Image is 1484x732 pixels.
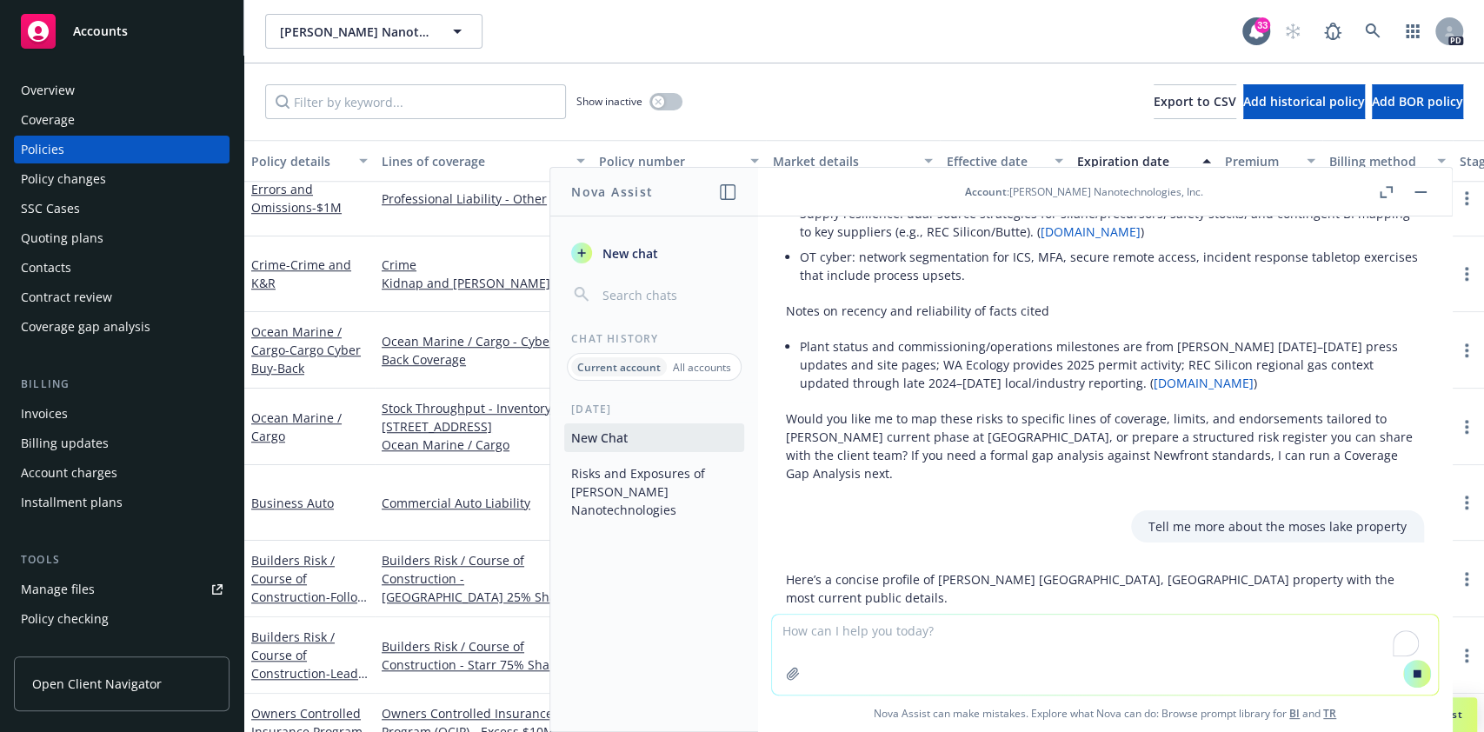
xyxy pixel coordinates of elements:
input: Filter by keyword... [265,84,566,119]
a: Crime [382,256,585,274]
a: Contacts [14,254,230,282]
li: OT cyber: network segmentation for ICS, MFA, secure remote access, incident response tabletop exe... [800,244,1424,288]
a: Ocean Marine / Cargo [382,436,585,454]
span: Add BOR policy [1372,93,1463,110]
a: Accounts [14,7,230,56]
a: Manage files [14,576,230,603]
a: Ocean Marine / Cargo [251,409,342,444]
a: Builders Risk / Course of Construction - [GEOGRAPHIC_DATA] 25% Share [382,551,585,606]
a: [DOMAIN_NAME] [1154,375,1254,391]
div: Contract review [21,283,112,311]
div: SSC Cases [21,195,80,223]
div: Overview [21,77,75,104]
a: TR [1323,706,1336,721]
a: Business Auto [251,495,334,511]
button: Effective date [940,140,1070,182]
div: Invoices [21,400,68,428]
div: Policy details [251,152,349,170]
div: Billing updates [21,429,109,457]
div: Manage files [21,576,95,603]
button: Billing method [1322,140,1453,182]
a: Installment plans [14,489,230,516]
div: Lines of coverage [382,152,566,170]
p: Would you like me to map these risks to specific lines of coverage, limits, and endorsements tail... [786,409,1424,482]
h1: Nova Assist [571,183,653,201]
li: Plant status and commissioning/operations milestones are from [PERSON_NAME] [DATE]–[DATE] press u... [800,334,1424,396]
a: Professional Liability - Other [382,190,585,208]
a: more [1456,416,1477,437]
a: more [1456,188,1477,209]
a: Overview [14,77,230,104]
div: 33 [1254,17,1270,33]
span: Show inactive [576,94,642,109]
div: Installment plans [21,489,123,516]
a: Crime [251,256,351,291]
a: Policy changes [14,165,230,193]
a: more [1456,569,1477,589]
div: Policy changes [21,165,106,193]
a: Report a Bug [1315,14,1350,49]
button: New chat [564,237,744,269]
input: Search chats [599,283,737,307]
a: Policies [14,136,230,163]
span: [PERSON_NAME] Nanotechnologies, Inc. [280,23,430,41]
a: more [1456,492,1477,513]
div: Coverage [21,106,75,134]
button: Risks and Exposures of [PERSON_NAME] Nanotechnologies [564,459,744,524]
a: BI [1289,706,1300,721]
button: Lines of coverage [375,140,592,182]
button: Export to CSV [1154,84,1236,119]
div: Policies [21,136,64,163]
a: more [1456,263,1477,284]
a: Switch app [1395,14,1430,49]
span: - $1M [312,199,342,216]
a: SSC Cases [14,195,230,223]
div: Contacts [21,254,71,282]
textarea: To enrich screen reader interactions, please activate Accessibility in Grammarly extension settings [772,615,1438,695]
a: [DOMAIN_NAME] [1041,223,1141,240]
button: Expiration date [1070,140,1218,182]
span: Accounts [73,24,128,38]
a: Search [1355,14,1390,49]
a: more [1456,340,1477,361]
a: Builders Risk / Course of Construction - Starr 75% Share [382,637,585,674]
div: Chat History [550,331,758,346]
button: Add BOR policy [1372,84,1463,119]
p: Notes on recency and reliability of facts cited [786,302,1424,320]
div: Billing method [1329,152,1427,170]
button: Add historical policy [1243,84,1365,119]
button: New Chat [564,423,744,452]
span: New chat [599,244,658,263]
p: Here’s a concise profile of [PERSON_NAME] [GEOGRAPHIC_DATA], [GEOGRAPHIC_DATA] property with the ... [786,570,1424,607]
button: [PERSON_NAME] Nanotechnologies, Inc. [265,14,482,49]
a: Ocean Marine / Cargo [251,323,361,376]
span: - Cargo Cyber Buy-Back [251,342,361,376]
div: [DATE] [550,402,758,416]
div: Coverage gap analysis [21,313,150,341]
p: Current account [577,360,661,375]
a: Contract review [14,283,230,311]
button: Policy details [244,140,375,182]
button: Premium [1218,140,1322,182]
a: Manage exposures [14,635,230,662]
a: Invoices [14,400,230,428]
div: Expiration date [1077,152,1192,170]
button: Policy number [592,140,766,182]
li: Supply resilience: dual‑source strategies for silane/precursors, safety stocks, and contingent BI... [800,201,1424,244]
a: Ocean Marine / Cargo - Cyber Buy Back Coverage [382,332,585,369]
div: Market details [773,152,914,170]
div: Account charges [21,459,117,487]
div: Premium [1225,152,1296,170]
span: Export to CSV [1154,93,1236,110]
div: Tools [14,551,230,569]
a: Start snowing [1275,14,1310,49]
a: Account charges [14,459,230,487]
a: Kidnap and [PERSON_NAME] [382,274,585,292]
a: Coverage [14,106,230,134]
div: Policy checking [21,605,109,633]
span: Open Client Navigator [32,675,162,693]
span: Account [965,184,1007,199]
a: Billing updates [14,429,230,457]
a: Policy checking [14,605,230,633]
span: Nova Assist can make mistakes. Explore what Nova can do: Browse prompt library for and [765,695,1445,731]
